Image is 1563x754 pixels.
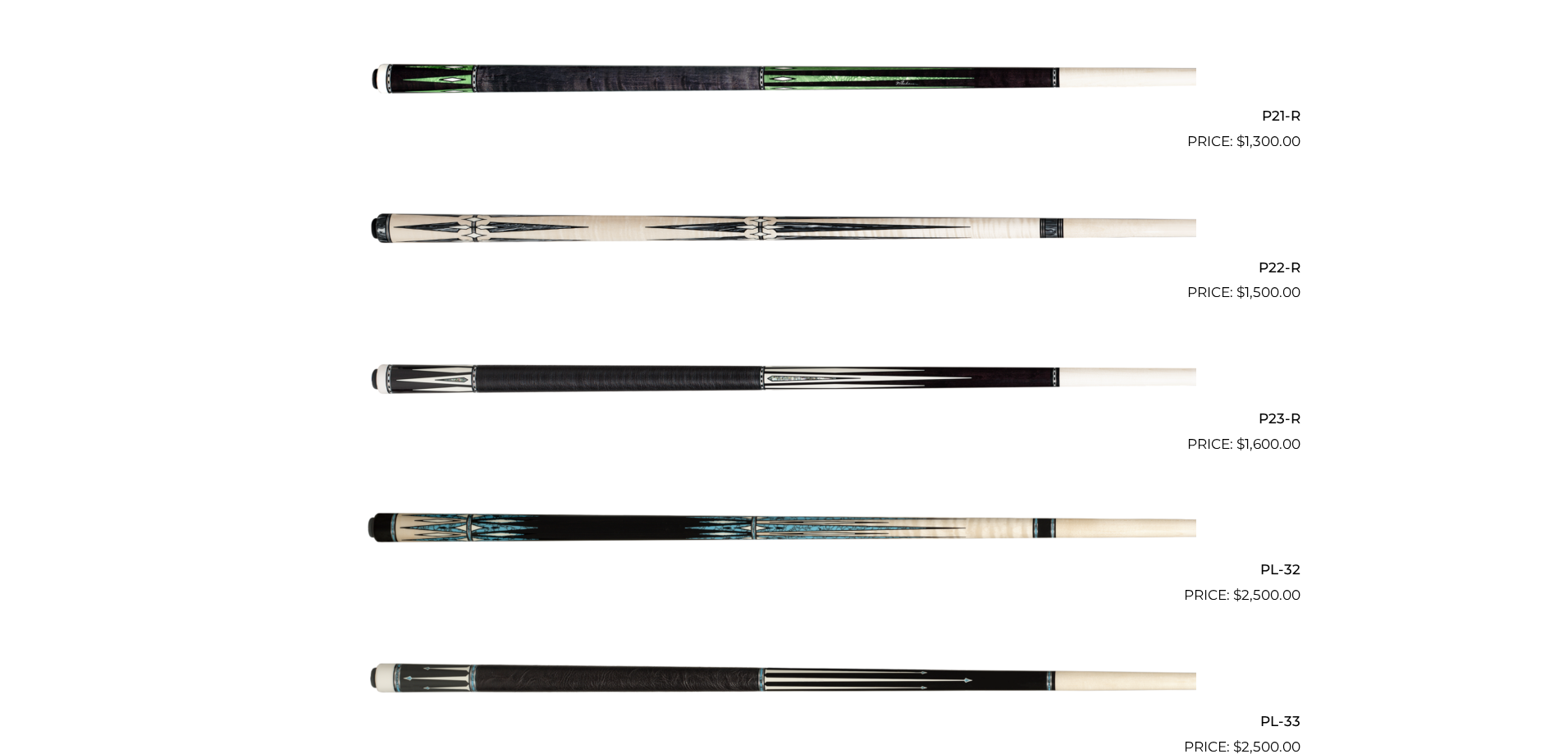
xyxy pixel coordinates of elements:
span: $ [1236,133,1245,149]
img: P22-R [368,159,1196,297]
img: P23-R [368,310,1196,448]
img: PL-33 [368,613,1196,751]
img: PL-32 [368,462,1196,600]
span: $ [1236,284,1245,300]
span: $ [1233,587,1241,603]
a: PL-32 $2,500.00 [263,462,1300,606]
bdi: 1,600.00 [1236,436,1300,452]
h2: P23-R [263,403,1300,433]
h2: P22-R [263,252,1300,282]
img: P21-R [368,8,1196,146]
a: P21-R $1,300.00 [263,8,1300,153]
bdi: 1,300.00 [1236,133,1300,149]
h2: PL-33 [263,706,1300,736]
bdi: 2,500.00 [1233,587,1300,603]
bdi: 1,500.00 [1236,284,1300,300]
h2: P21-R [263,101,1300,131]
a: P23-R $1,600.00 [263,310,1300,455]
h2: PL-32 [263,555,1300,585]
span: $ [1236,436,1245,452]
a: P22-R $1,500.00 [263,159,1300,304]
